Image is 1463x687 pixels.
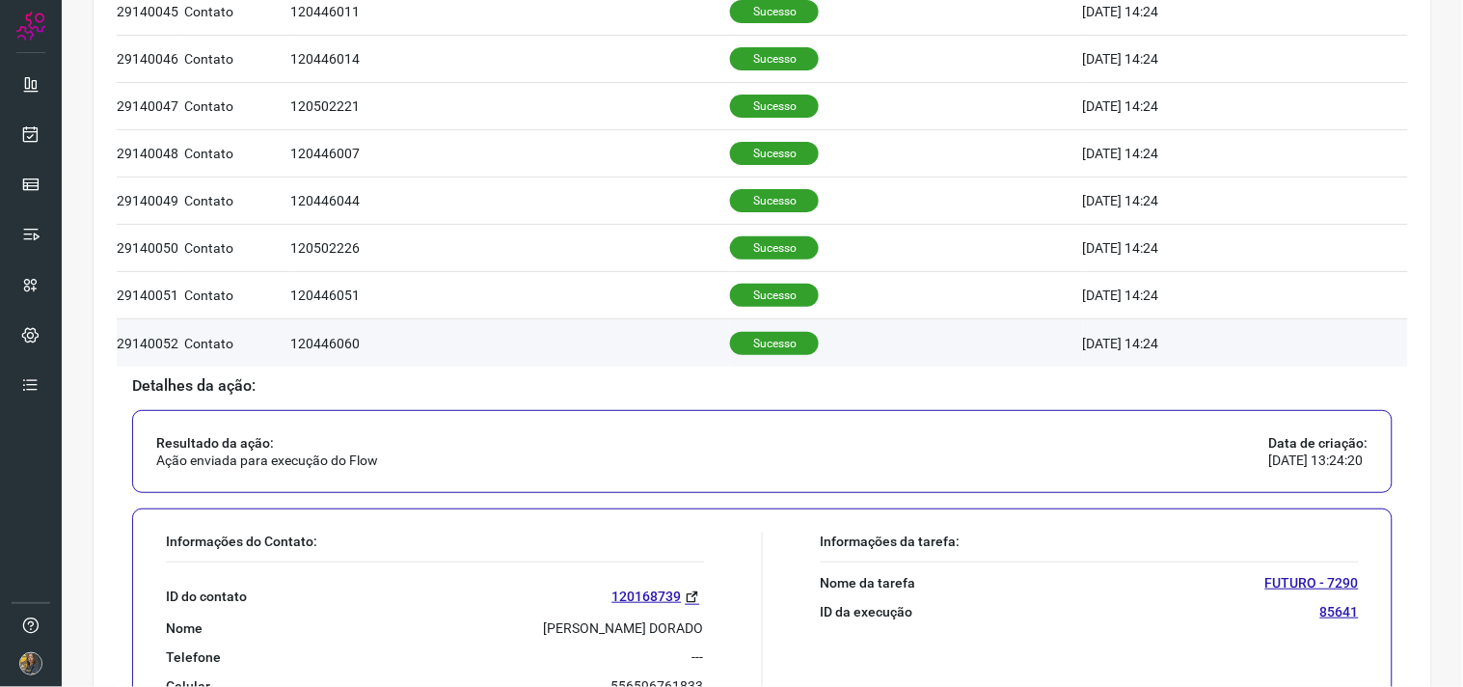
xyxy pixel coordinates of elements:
td: 120446007 [290,130,730,178]
td: [DATE] 14:24 [1083,130,1408,178]
p: Data de criação: [1269,434,1368,452]
td: 120502226 [290,225,730,272]
td: Contato [184,225,290,272]
td: Contato [184,319,290,367]
img: Logo [16,12,45,41]
p: Sucesso [730,284,819,307]
td: 29140048 [117,130,184,178]
td: 29140050 [117,225,184,272]
p: Sucesso [730,95,819,118]
p: Nome [166,619,203,637]
p: Sucesso [730,332,819,355]
p: Detalhes da ação: [132,377,1393,395]
img: 7a73bbd33957484e769acd1c40d0590e.JPG [19,652,42,675]
p: ID do contato [166,588,247,605]
td: [DATE] 14:24 [1083,83,1408,130]
td: [DATE] 14:24 [1083,225,1408,272]
td: 120446014 [290,36,730,83]
p: Ação enviada para execução do Flow [156,452,378,469]
p: Informações do Contato: [166,533,704,550]
td: 120446051 [290,272,730,319]
td: 120446044 [290,178,730,225]
td: 29140046 [117,36,184,83]
td: [DATE] 14:24 [1083,319,1408,367]
td: 120446060 [290,319,730,367]
td: 29140051 [117,272,184,319]
td: [DATE] 14:24 [1083,178,1408,225]
td: Contato [184,130,290,178]
p: Nome da tarefa [821,574,916,591]
td: Contato [184,83,290,130]
td: [DATE] 14:24 [1083,272,1408,319]
td: [DATE] 14:24 [1083,36,1408,83]
td: 29140047 [117,83,184,130]
p: Sucesso [730,47,819,70]
p: Sucesso [730,142,819,165]
td: Contato [184,36,290,83]
td: Contato [184,272,290,319]
p: Telefone [166,648,221,666]
p: 85641 [1320,603,1359,620]
a: 120168739 [612,586,704,608]
p: Resultado da ação: [156,434,378,452]
td: 120502221 [290,83,730,130]
td: 29140052 [117,319,184,367]
p: Informações da tarefa: [821,533,1360,550]
p: [DATE] 13:24:20 [1269,452,1368,469]
p: FUTURO - 7290 [1265,574,1359,591]
p: [PERSON_NAME] DORADO [544,619,704,637]
td: 29140049 [117,178,184,225]
p: ID da execução [821,603,913,620]
p: Sucesso [730,236,819,260]
p: --- [692,648,704,666]
td: Contato [184,178,290,225]
p: Sucesso [730,189,819,212]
